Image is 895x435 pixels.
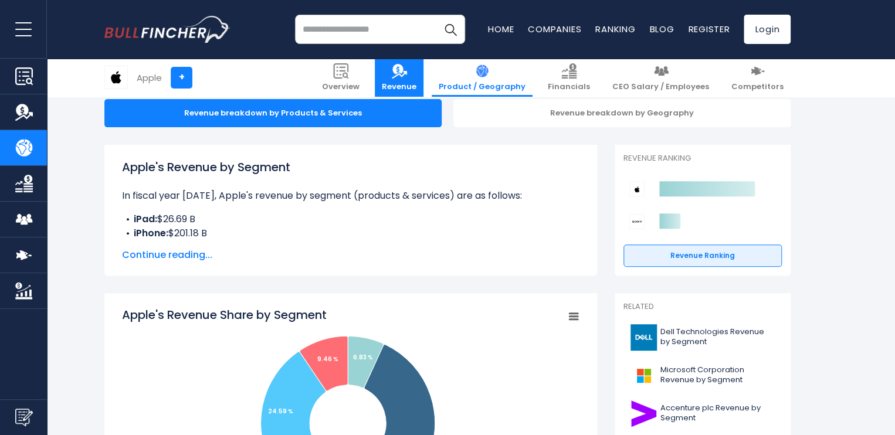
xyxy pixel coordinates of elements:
span: Dell Technologies Revenue by Segment [660,327,775,347]
h1: Apple's Revenue by Segment [122,158,579,176]
img: Sony Group Corporation competitors logo [629,214,645,229]
div: Revenue breakdown by Products & Services [104,99,442,127]
b: iPad: [134,212,157,226]
tspan: 24.59 % [268,407,293,416]
a: Microsoft Corporation Revenue by Segment [623,359,782,392]
li: $201.18 B [122,226,579,240]
tspan: 9.46 % [317,355,338,363]
a: Ranking [595,23,635,35]
b: iPhone: [134,226,168,240]
a: + [171,67,192,89]
a: Revenue [375,59,423,97]
span: Continue reading... [122,248,579,262]
span: Financials [548,82,590,92]
span: Overview [322,82,360,92]
a: Home [488,23,514,35]
a: Dell Technologies Revenue by Segment [623,321,782,354]
span: Competitors [731,82,784,92]
img: DELL logo [630,324,657,351]
a: Revenue Ranking [623,244,782,267]
img: Apple competitors logo [629,182,645,197]
p: Related [623,302,782,312]
img: bullfincher logo [104,16,230,43]
a: CEO Salary / Employees [605,59,716,97]
a: Financials [541,59,597,97]
img: AAPL logo [105,66,127,89]
span: CEO Salary / Employees [612,82,709,92]
tspan: 6.83 % [353,353,373,362]
button: Search [436,15,465,44]
span: Product / Geography [439,82,526,92]
a: Register [688,23,730,35]
p: Revenue Ranking [623,154,782,164]
a: Blog [649,23,674,35]
span: Accenture plc Revenue by Segment [660,403,775,423]
span: Microsoft Corporation Revenue by Segment [660,365,775,385]
tspan: Apple's Revenue Share by Segment [122,307,327,323]
li: $26.69 B [122,212,579,226]
a: Overview [315,59,367,97]
a: Competitors [724,59,791,97]
a: Login [744,15,791,44]
a: Go to homepage [104,16,230,43]
div: Apple [137,71,162,84]
a: Accenture plc Revenue by Segment [623,397,782,430]
img: ACN logo [630,400,657,427]
span: Revenue [382,82,416,92]
a: Product / Geography [432,59,533,97]
img: MSFT logo [630,362,657,389]
p: In fiscal year [DATE], Apple's revenue by segment (products & services) are as follows: [122,189,579,203]
a: Companies [528,23,581,35]
div: Revenue breakdown by Geography [453,99,791,127]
